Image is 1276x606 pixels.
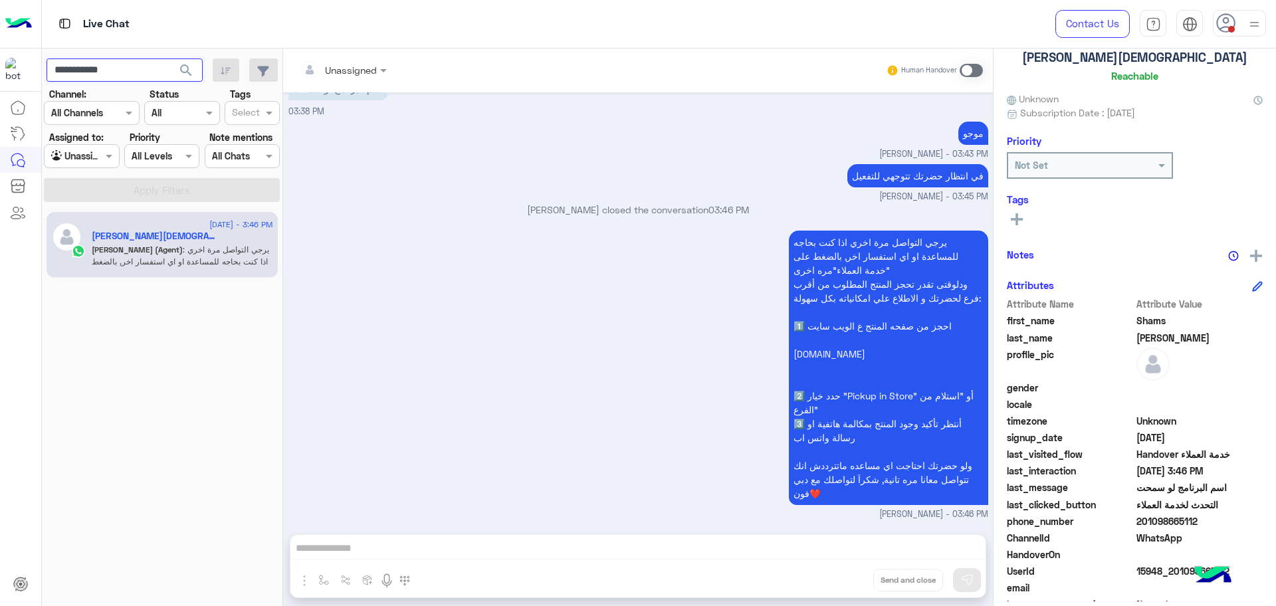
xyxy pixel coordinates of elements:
label: Status [150,87,179,101]
label: Assigned to: [49,130,104,144]
img: 1403182699927242 [5,58,29,82]
button: Send and close [873,569,943,591]
p: 29/8/2025, 3:46 PM [789,231,988,505]
p: 29/8/2025, 3:45 PM [847,164,988,187]
span: 15948_201098665112 [1136,564,1263,578]
span: 2025-08-29T10:09:05.876Z [1136,431,1263,445]
span: timezone [1007,414,1134,428]
span: last_interaction [1007,464,1134,478]
span: Handover خدمة العملاء [1136,447,1263,461]
span: 2025-08-29T12:46:17.897Z [1136,464,1263,478]
span: [PERSON_NAME] - 03:45 PM [879,191,988,203]
span: Subscription Date : [DATE] [1020,106,1135,120]
h5: [PERSON_NAME][DEMOGRAPHIC_DATA] [1022,50,1247,65]
span: 03:38 PM [288,106,324,116]
span: ChannelId [1007,531,1134,545]
span: null [1136,581,1263,595]
p: Live Chat [83,15,130,33]
span: Attribute Name [1007,297,1134,311]
img: tab [56,15,73,32]
div: Select [230,105,260,122]
h6: Notes [1007,249,1034,260]
span: UserId [1007,564,1134,578]
span: null [1136,548,1263,561]
h6: Tags [1007,193,1263,205]
h5: Shams Mohamed [92,231,219,242]
a: Contact Us [1055,10,1130,38]
span: 201098665112 [1136,514,1263,528]
h6: Reachable [1111,70,1158,82]
img: notes [1228,251,1239,261]
span: Mohamed [1136,331,1263,345]
img: defaultAdmin.png [1136,348,1170,381]
span: 2 [1136,531,1263,545]
h6: Priority [1007,135,1041,147]
p: 29/8/2025, 3:43 PM [958,122,988,145]
img: hulul-logo.png [1190,553,1236,599]
span: Unknown [1007,92,1059,106]
img: tab [1182,17,1198,32]
span: null [1136,397,1263,411]
span: [PERSON_NAME] (Agent) [92,245,183,254]
span: phone_number [1007,514,1134,528]
span: profile_pic [1007,348,1134,378]
p: [PERSON_NAME] closed the conversation [288,203,988,217]
span: Attribute Value [1136,297,1263,311]
a: tab [1140,10,1166,38]
span: التحدث لخدمة العملاء [1136,498,1263,512]
label: Tags [230,87,251,101]
label: Priority [130,130,160,144]
span: last_clicked_button [1007,498,1134,512]
label: Note mentions [209,130,272,144]
button: Apply Filters [44,178,280,202]
span: HandoverOn [1007,548,1134,561]
img: Logo [5,10,32,38]
img: defaultAdmin.png [52,222,82,252]
span: null [1136,381,1263,395]
span: [PERSON_NAME] - 03:43 PM [879,148,988,161]
span: Unknown [1136,414,1263,428]
span: gender [1007,381,1134,395]
span: [DATE] - 3:46 PM [209,219,272,231]
span: first_name [1007,314,1134,328]
button: search [170,58,203,87]
span: Shams [1136,314,1263,328]
span: last_message [1007,480,1134,494]
h6: Attributes [1007,279,1054,291]
img: add [1250,250,1262,262]
span: email [1007,581,1134,595]
label: Channel: [49,87,86,101]
span: last_name [1007,331,1134,345]
img: WhatsApp [72,245,85,258]
img: tab [1146,17,1161,32]
span: اسم البرنامج لو سمحت [1136,480,1263,494]
span: 03:46 PM [708,204,749,215]
span: search [178,62,194,78]
span: locale [1007,397,1134,411]
small: Human Handover [901,65,957,76]
span: [PERSON_NAME] - 03:46 PM [879,508,988,521]
img: profile [1246,16,1263,33]
span: last_visited_flow [1007,447,1134,461]
span: signup_date [1007,431,1134,445]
